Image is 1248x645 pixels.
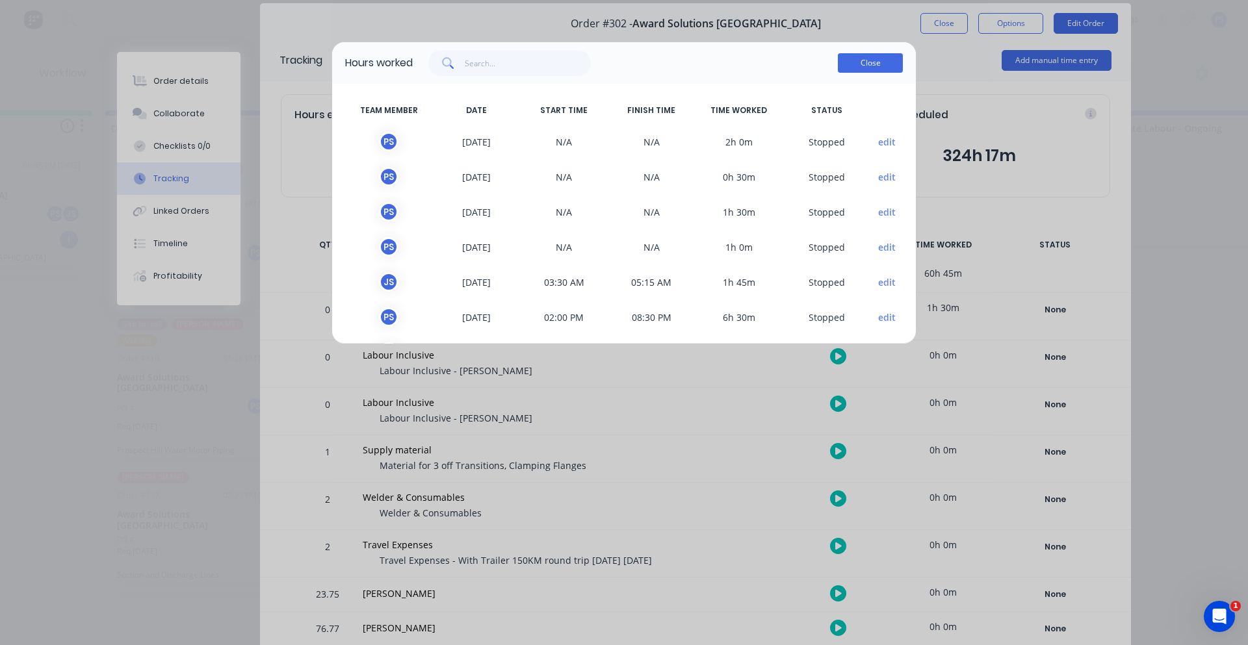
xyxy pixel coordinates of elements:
[379,342,398,362] div: J S
[878,205,896,219] button: edit
[783,307,870,327] span: S topped
[878,135,896,149] button: edit
[433,237,521,257] span: [DATE]
[695,202,783,221] span: 1h 30m
[520,272,608,292] span: 03:30 AM
[878,275,896,289] button: edit
[379,132,398,151] div: P S
[608,237,695,257] span: N/A
[838,53,903,73] button: Close
[783,272,870,292] span: S topped
[520,167,608,186] span: N/A
[433,202,521,221] span: [DATE]
[695,167,783,186] span: 0h 30m
[520,307,608,327] span: 02:00 PM
[783,167,870,186] span: S topped
[783,105,870,116] span: STATUS
[878,240,896,254] button: edit
[379,272,398,292] div: J S
[379,307,398,327] div: P S
[608,132,695,151] span: N/A
[695,132,783,151] span: 2h 0m
[695,272,783,292] span: 1h 45m
[608,307,695,327] span: 08:30 PM
[433,105,521,116] span: DATE
[465,50,591,76] input: Search...
[379,202,398,221] div: P S
[1230,601,1241,611] span: 1
[783,342,870,362] span: S topped
[520,342,608,362] span: 06:45 AM
[433,132,521,151] span: [DATE]
[433,307,521,327] span: [DATE]
[345,55,413,71] div: Hours worked
[433,342,521,362] span: [DATE]
[608,342,695,362] span: 05:15 PM
[520,202,608,221] span: N/A
[608,167,695,186] span: N/A
[433,167,521,186] span: [DATE]
[695,237,783,257] span: 1h 0m
[379,237,398,257] div: P S
[1204,601,1235,632] iframe: Intercom live chat
[878,170,896,184] button: edit
[878,310,896,324] button: edit
[379,167,398,186] div: P S
[783,202,870,221] span: S topped
[783,237,870,257] span: S topped
[695,105,783,116] span: TIME WORKED
[520,105,608,116] span: START TIME
[695,342,783,362] span: 10h 30m
[608,272,695,292] span: 05:15 AM
[520,132,608,151] span: N/A
[695,307,783,327] span: 6h 30m
[608,105,695,116] span: FINISH TIME
[433,272,521,292] span: [DATE]
[345,105,433,116] span: TEAM MEMBER
[608,202,695,221] span: N/A
[783,132,870,151] span: S topped
[520,237,608,257] span: N/A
